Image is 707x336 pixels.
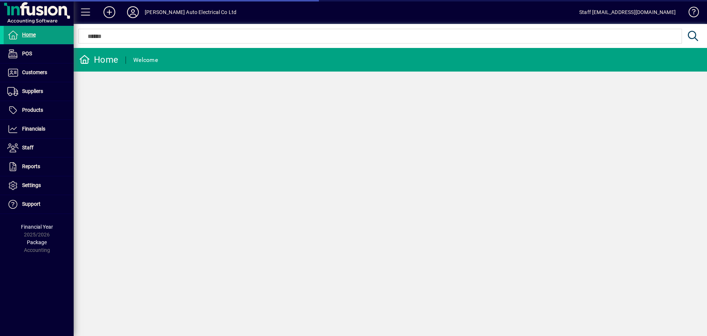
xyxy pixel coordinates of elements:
div: Home [79,54,118,66]
div: [PERSON_NAME] Auto Electrical Co Ltd [145,6,236,18]
a: Settings [4,176,74,195]
span: POS [22,51,32,56]
a: Support [4,195,74,214]
a: Knowledge Base [683,1,698,25]
span: Financial Year [21,224,53,230]
a: Products [4,101,74,119]
span: Staff [22,145,34,150]
span: Home [22,32,36,38]
span: Financials [22,126,45,132]
span: Products [22,107,43,113]
button: Add [98,6,121,19]
button: Profile [121,6,145,19]
a: Suppliers [4,82,74,101]
a: POS [4,45,74,63]
div: Staff [EMAIL_ADDRESS][DOMAIN_NAME] [579,6,676,18]
span: Reports [22,163,40,169]
span: Package [27,239,47,245]
div: Welcome [133,54,158,66]
a: Staff [4,139,74,157]
span: Support [22,201,41,207]
a: Customers [4,63,74,82]
span: Suppliers [22,88,43,94]
span: Settings [22,182,41,188]
a: Financials [4,120,74,138]
span: Customers [22,69,47,75]
a: Reports [4,157,74,176]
